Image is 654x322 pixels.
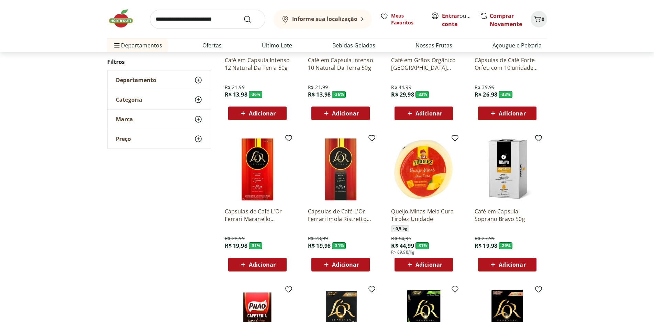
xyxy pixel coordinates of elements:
[391,208,456,223] a: Queijo Minas Meia Cura Tirolez Unidade
[107,55,211,69] h2: Filtros
[150,10,265,29] input: search
[311,258,370,271] button: Adicionar
[391,84,411,91] span: R$ 44,99
[249,242,263,249] span: - 31 %
[442,12,473,28] span: ou
[395,258,453,271] button: Adicionar
[225,84,245,91] span: R$ 21,99
[108,90,211,109] button: Categoria
[308,208,373,223] a: Cápsulas de Café L'Or Ferrari Imola Ristretto com 10 Unidades
[311,107,370,120] button: Adicionar
[415,111,442,116] span: Adicionar
[249,91,263,98] span: - 36 %
[395,107,453,120] button: Adicionar
[116,116,133,123] span: Marca
[116,96,142,103] span: Categoria
[332,91,346,98] span: - 36 %
[249,262,276,267] span: Adicionar
[490,12,522,28] a: Comprar Novamente
[391,249,414,255] span: R$ 89,98/Kg
[308,84,328,91] span: R$ 21,99
[332,262,359,267] span: Adicionar
[475,208,540,223] a: Café em Capsula Soprano Bravo 50g
[442,12,459,20] a: Entrar
[415,262,442,267] span: Adicionar
[262,41,292,49] a: Último Lote
[116,135,131,142] span: Preço
[225,242,247,249] span: R$ 19,98
[391,225,409,232] span: ~ 0,5 kg
[415,91,429,98] span: - 33 %
[499,262,525,267] span: Adicionar
[499,91,512,98] span: - 33 %
[228,258,287,271] button: Adicionar
[332,41,375,49] a: Bebidas Geladas
[542,16,544,22] span: 0
[225,208,290,223] a: Cápsulas de Café L'Or Ferrari Maranello Espresso com 10 Unidades
[475,137,540,202] img: Café em Capsula Soprano Bravo 50g
[108,70,211,90] button: Departamento
[391,137,456,202] img: Queijo Minas Meia Cura Tirolez Unidade
[113,37,162,54] span: Departamentos
[116,77,156,84] span: Departamento
[415,41,452,49] a: Nossas Frutas
[391,242,414,249] span: R$ 44,99
[475,235,495,242] span: R$ 27,99
[478,258,536,271] button: Adicionar
[391,235,411,242] span: R$ 64,95
[475,91,497,98] span: R$ 26,98
[415,242,429,249] span: - 31 %
[308,137,373,202] img: Cápsulas de Café L'Or Ferrari Imola Ristretto com 10 Unidades
[332,111,359,116] span: Adicionar
[475,242,497,249] span: R$ 19,98
[380,12,423,26] a: Meus Favoritos
[531,11,547,27] button: Carrinho
[332,242,346,249] span: - 31 %
[391,12,423,26] span: Meus Favoritos
[308,56,373,71] a: Café em Capsula Intenso 10 Natural Da Terra 50g
[475,84,495,91] span: R$ 39,99
[108,129,211,148] button: Preço
[113,37,121,54] button: Menu
[442,12,480,28] a: Criar conta
[391,91,414,98] span: R$ 29,98
[492,41,542,49] a: Açougue e Peixaria
[478,107,536,120] button: Adicionar
[225,56,290,71] a: Café em Capsula Intenso 12 Natural Da Terra 50g
[228,107,287,120] button: Adicionar
[475,56,540,71] a: Cápsulas de Café Forte Orfeu com 10 unidades 50g
[202,41,222,49] a: Ofertas
[249,111,276,116] span: Adicionar
[308,242,331,249] span: R$ 19,98
[308,91,331,98] span: R$ 13,98
[225,235,245,242] span: R$ 28,99
[391,56,456,71] a: Café em Grãos Orgânico [GEOGRAPHIC_DATA] 250g
[308,235,328,242] span: R$ 28,99
[225,137,290,202] img: Cápsulas de Café L'Or Ferrari Maranello Espresso com 10 Unidades
[292,15,357,23] b: Informe sua localização
[499,242,512,249] span: - 29 %
[107,8,142,29] img: Hortifruti
[225,91,247,98] span: R$ 13,98
[243,15,260,23] button: Submit Search
[108,110,211,129] button: Marca
[274,10,372,29] button: Informe sua localização
[499,111,525,116] span: Adicionar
